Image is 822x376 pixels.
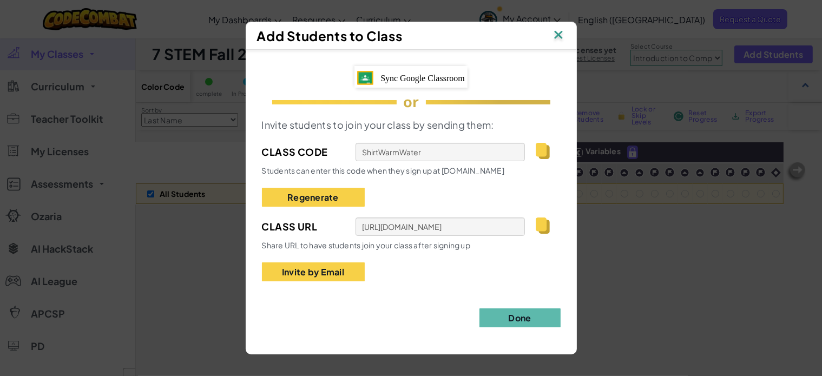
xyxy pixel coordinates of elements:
img: IconGoogleClassroom.svg [357,71,373,85]
span: Students can enter this code when they sign up at [DOMAIN_NAME] [262,166,505,175]
img: IconClose.svg [551,28,565,44]
span: Class Url [262,219,345,235]
img: IconCopy.svg [536,217,549,234]
span: or [403,93,419,111]
button: Invite by Email [262,262,365,281]
img: IconCopy.svg [536,143,549,159]
span: Add Students to Class [257,28,403,44]
button: Regenerate [262,188,365,207]
button: Done [479,308,561,327]
span: Invite students to join your class by sending them: [262,118,494,131]
span: Share URL to have students join your class after signing up [262,240,471,250]
span: Class Code [262,144,345,160]
span: Sync Google Classroom [380,74,465,83]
